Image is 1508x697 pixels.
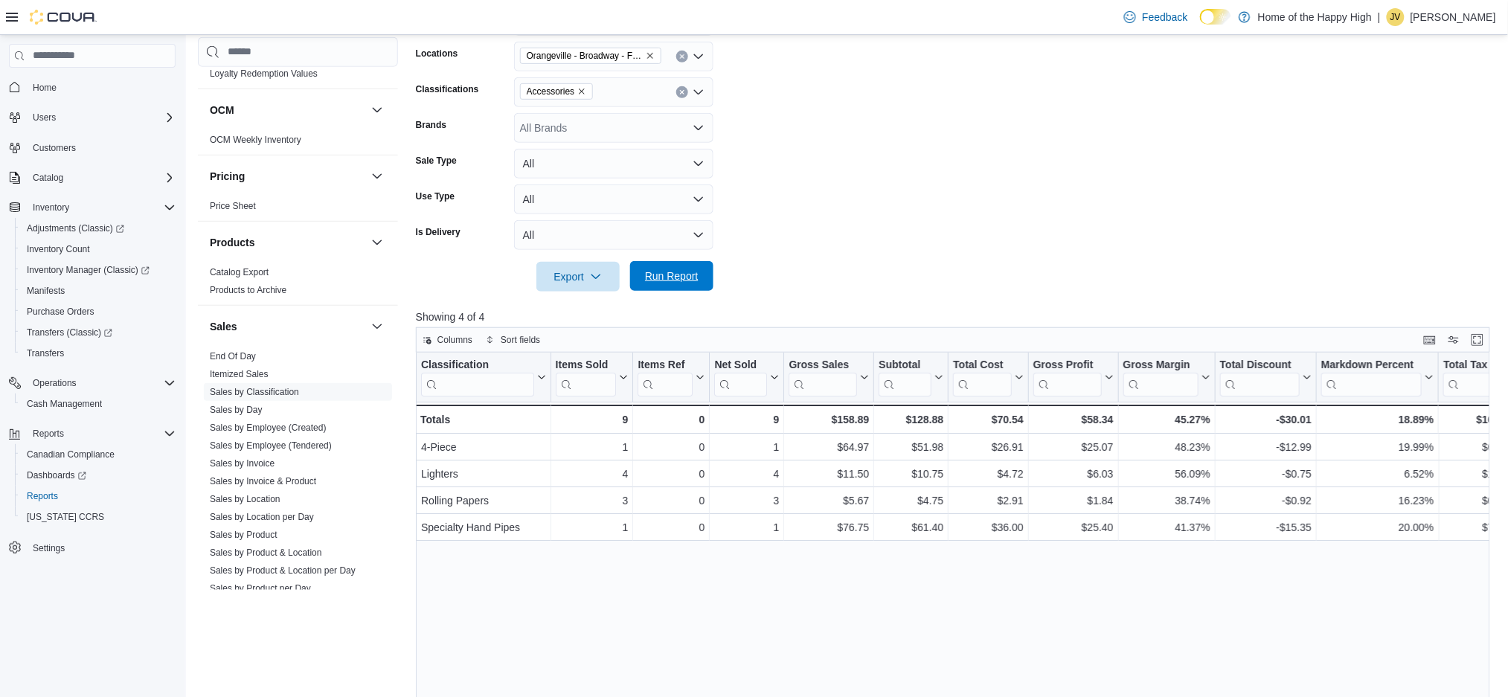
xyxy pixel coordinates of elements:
button: Gross Sales [789,358,869,396]
a: Sales by Invoice [210,458,275,469]
div: Gross Sales [789,358,857,396]
div: $7.98 [1443,518,1508,536]
span: Transfers (Classic) [21,324,176,341]
button: Markdown Percent [1321,358,1434,396]
a: Sales by Day [210,405,263,415]
p: Showing 4 of 4 [416,309,1501,324]
a: Sales by Product & Location [210,547,322,558]
span: Reports [27,490,58,502]
span: Columns [437,334,472,346]
span: JV [1390,8,1401,26]
span: Sales by Day [210,404,263,416]
span: Reports [33,428,64,440]
span: Reports [27,425,176,443]
span: Manifests [27,285,65,297]
div: 1 [714,518,779,536]
a: Sales by Employee (Tendered) [210,440,332,451]
span: Inventory [33,202,69,213]
a: OCM Weekly Inventory [210,135,301,145]
button: Keyboard shortcuts [1421,331,1439,349]
div: 38.74% [1123,492,1210,510]
button: All [514,149,713,179]
div: 6.52% [1321,465,1434,483]
button: Enter fullscreen [1469,331,1486,349]
div: Jennifer Verney [1387,8,1405,26]
div: Loyalty [198,47,398,89]
a: Itemized Sales [210,369,269,379]
div: Classification [421,358,534,372]
div: 0 [638,411,705,428]
div: $16.75 [1443,411,1508,428]
div: $6.03 [1033,465,1114,483]
span: Adjustments (Classic) [21,219,176,237]
span: Home [33,82,57,94]
div: Lighters [421,465,546,483]
a: Manifests [21,282,71,300]
div: Subtotal [879,358,931,372]
div: Items Sold [555,358,616,372]
div: Items Ref [638,358,693,372]
div: Total Discount [1220,358,1300,372]
button: Net Sold [714,358,779,396]
span: Inventory Count [27,243,90,255]
button: Reports [15,486,182,507]
div: 9 [714,411,779,428]
a: Sales by Product & Location per Day [210,565,356,576]
div: Totals [420,411,546,428]
div: 4-Piece [421,438,546,456]
span: Catalog [33,172,63,184]
div: Gross Profit [1033,358,1102,372]
div: 0 [638,492,705,510]
div: Rolling Papers [421,492,546,510]
button: Sales [210,319,365,334]
button: Subtotal [879,358,943,396]
span: Sales by Classification [210,386,299,398]
a: Transfers (Classic) [15,322,182,343]
span: Customers [33,142,76,154]
a: Transfers [21,344,70,362]
span: Cash Management [21,395,176,413]
a: Dashboards [21,466,92,484]
span: Purchase Orders [27,306,94,318]
span: Sales by Product & Location per Day [210,565,356,576]
div: Markdown Percent [1321,358,1422,396]
button: Operations [3,373,182,394]
div: $51.98 [879,438,943,456]
button: Run Report [630,261,713,291]
span: Orangeville - Broadway - Fire & Flower [527,48,643,63]
div: Net Sold [714,358,767,372]
a: Sales by Employee (Created) [210,423,327,433]
div: 56.09% [1123,465,1210,483]
button: Inventory [27,199,75,216]
button: Inventory Count [15,239,182,260]
div: Items Ref [638,358,693,396]
a: Reports [21,487,64,505]
div: $61.40 [879,518,943,536]
span: Adjustments (Classic) [27,222,124,234]
div: 45.27% [1123,411,1210,428]
span: Canadian Compliance [21,446,176,463]
div: $158.89 [789,411,869,428]
button: All [514,184,713,214]
div: 18.89% [1321,411,1434,428]
button: Catalog [27,169,69,187]
span: Products to Archive [210,284,286,296]
div: Sales [198,347,398,603]
a: Inventory Manager (Classic) [15,260,182,280]
div: 4 [555,465,628,483]
div: $76.75 [789,518,869,536]
div: -$0.75 [1220,465,1312,483]
a: Sales by Location per Day [210,512,314,522]
span: Inventory [27,199,176,216]
div: OCM [198,131,398,155]
div: $6.76 [1443,438,1508,456]
a: Purchase Orders [21,303,100,321]
button: Remove Orangeville - Broadway - Fire & Flower from selection in this group [646,51,655,60]
div: Markdown Percent [1321,358,1422,372]
div: 1 [555,438,628,456]
div: Total Discount [1220,358,1300,396]
label: Use Type [416,190,455,202]
div: $58.34 [1033,411,1114,428]
span: Itemized Sales [210,368,269,380]
div: Gross Profit [1033,358,1102,396]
